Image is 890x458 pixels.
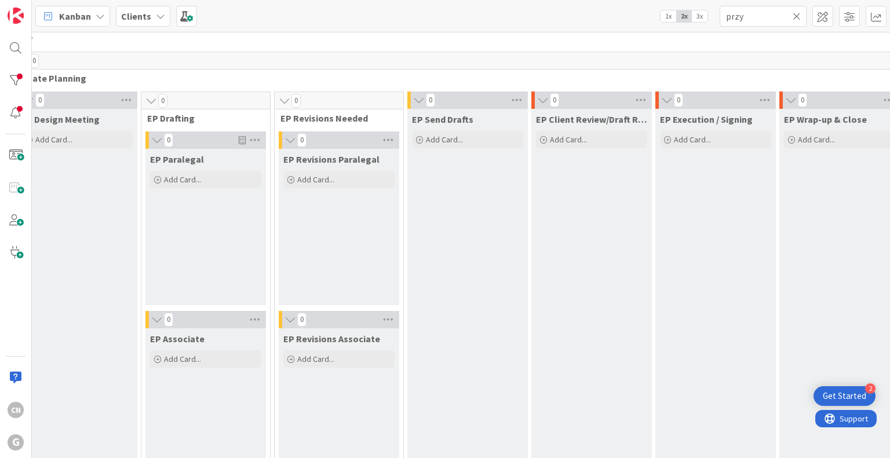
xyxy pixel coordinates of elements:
[35,93,45,107] span: 0
[297,354,334,364] span: Add Card...
[24,2,53,16] span: Support
[660,113,753,125] span: EP Execution / Signing
[8,434,24,450] div: G
[297,133,307,147] span: 0
[283,333,380,345] span: EP Revisions Associate
[291,94,301,108] span: 0
[798,134,835,145] span: Add Card...
[30,54,39,68] span: 0
[21,113,100,125] span: EP Design Meeting
[8,402,24,418] div: CN
[59,9,91,23] span: Kanban
[865,383,876,394] div: 2
[674,134,711,145] span: Add Card...
[426,134,463,145] span: Add Card...
[536,113,647,125] span: EP Client Review/Draft Review Meeting
[674,93,683,107] span: 0
[164,174,201,185] span: Add Card...
[412,113,473,125] span: EP Send Drafts
[150,153,204,165] span: EP Paralegal
[692,10,707,22] span: 3x
[798,93,807,107] span: 0
[550,134,587,145] span: Add Card...
[164,133,173,147] span: 0
[150,333,205,345] span: EP Associate
[121,10,151,22] b: Clients
[720,6,807,27] input: Quick Filter...
[676,10,692,22] span: 2x
[814,386,876,406] div: Open Get Started checklist, remaining modules: 2
[784,113,867,125] span: EP Wrap-up & Close
[147,112,256,124] span: EP Drafting
[661,10,676,22] span: 1x
[164,313,173,327] span: 0
[8,8,24,24] img: Visit kanbanzone.com
[280,112,389,124] span: EP Revisions Needed
[550,93,559,107] span: 0
[426,93,435,107] span: 0
[158,94,167,108] span: 0
[823,390,866,402] div: Get Started
[283,153,380,165] span: EP Revisions Paralegal
[164,354,201,364] span: Add Card...
[297,174,334,185] span: Add Card...
[297,313,307,327] span: 0
[35,134,72,145] span: Add Card...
